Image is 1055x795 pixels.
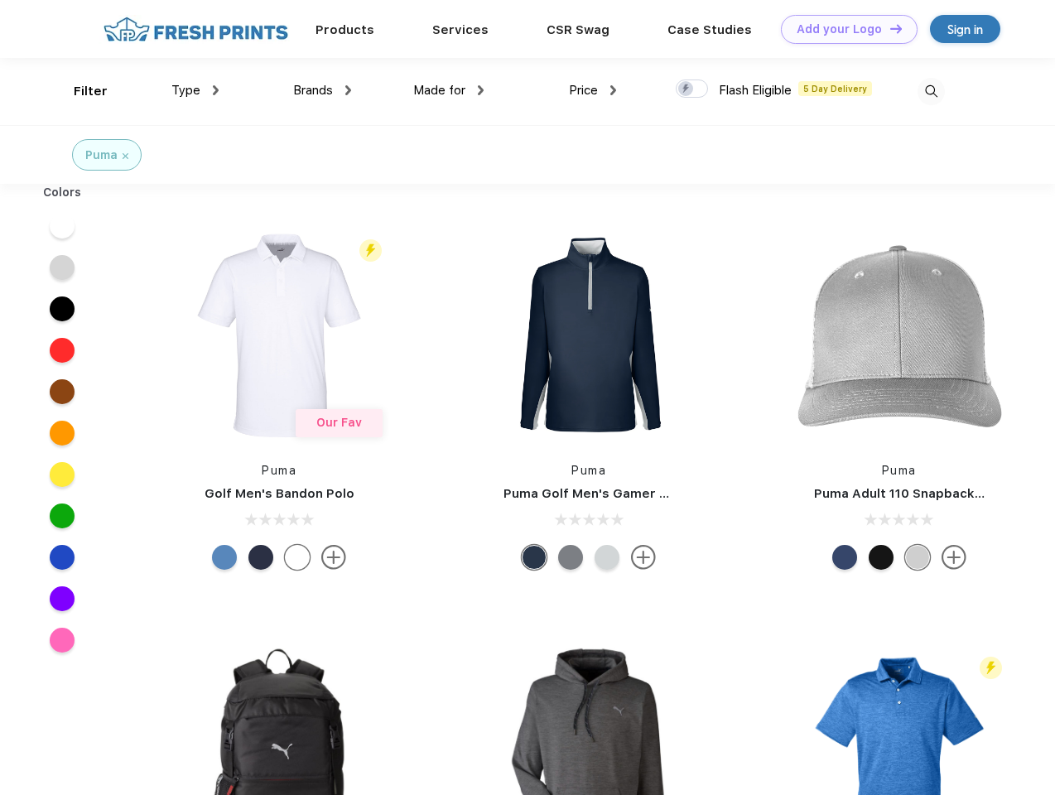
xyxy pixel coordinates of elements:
span: Our Fav [316,416,362,429]
a: Puma [882,464,917,477]
a: Sign in [930,15,1000,43]
span: Brands [293,83,333,98]
img: dropdown.png [345,85,351,95]
img: filter_cancel.svg [123,153,128,159]
img: func=resize&h=266 [479,225,699,446]
div: Quarry Brt Whit [905,545,930,570]
a: CSR Swag [547,22,609,37]
span: Type [171,83,200,98]
div: Navy Blazer [248,545,273,570]
img: func=resize&h=266 [789,225,1009,446]
div: Sign in [947,20,983,39]
div: Navy Blazer [522,545,547,570]
img: more.svg [631,545,656,570]
div: Filter [74,82,108,101]
div: Peacoat with Qut Shd [832,545,857,570]
img: dropdown.png [610,85,616,95]
img: fo%20logo%202.webp [99,15,293,44]
a: Puma [262,464,296,477]
a: Golf Men's Bandon Polo [205,486,354,501]
span: Price [569,83,598,98]
a: Products [316,22,374,37]
a: Puma Golf Men's Gamer Golf Quarter-Zip [503,486,765,501]
div: Colors [31,184,94,201]
div: Add your Logo [797,22,882,36]
div: Puma [85,147,118,164]
div: Quiet Shade [558,545,583,570]
img: dropdown.png [478,85,484,95]
img: dropdown.png [213,85,219,95]
a: Services [432,22,489,37]
div: Bright White [285,545,310,570]
span: Flash Eligible [719,83,792,98]
img: more.svg [321,545,346,570]
div: Pma Blk with Pma Blk [869,545,894,570]
span: Made for [413,83,465,98]
div: High Rise [595,545,619,570]
div: Lake Blue [212,545,237,570]
img: more.svg [942,545,966,570]
img: flash_active_toggle.svg [980,657,1002,679]
span: 5 Day Delivery [798,81,872,96]
img: func=resize&h=266 [169,225,389,446]
img: desktop_search.svg [918,78,945,105]
img: flash_active_toggle.svg [359,239,382,262]
a: Puma [571,464,606,477]
img: DT [890,24,902,33]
